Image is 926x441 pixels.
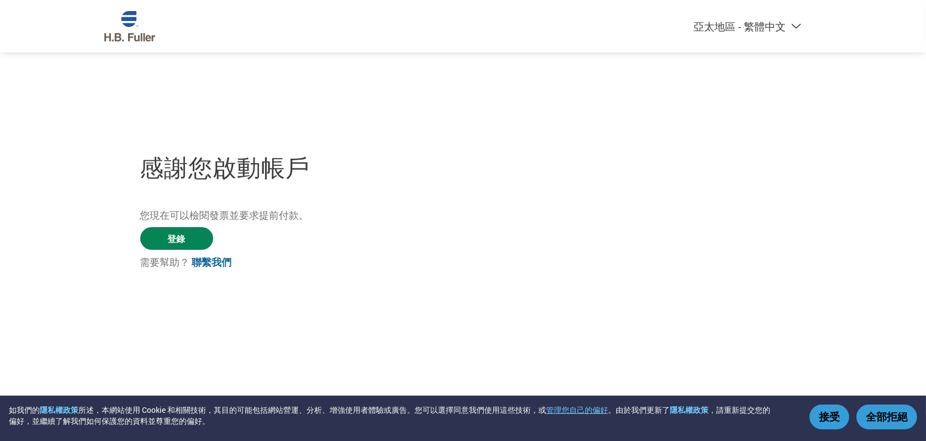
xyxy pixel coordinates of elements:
[856,405,917,429] button: 全部拒絕
[104,11,155,41] img: H.B. Fuller
[546,405,608,416] button: 管理您自己的偏好
[670,405,708,415] a: 隱私權政策
[192,256,232,269] a: 聯繫我們
[140,153,463,185] h3: 感謝您啟動帳戶
[140,255,463,270] p: 需要幫助？
[40,405,78,415] a: 隱私權政策
[140,227,213,250] a: 登錄
[140,208,463,223] p: 您現在可以檢閱發票並要求提前付款。
[809,405,849,429] button: 接受
[9,405,774,427] div: 如我們的 所述，本網站使用 Cookie 和相關技術，其目的可能包括網站營運、分析、增強使用者體驗或廣告。您可以選擇同意我們使用這些技術，或 。由於我們更新了 ，請重新提交您的偏好，並繼續了解我...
